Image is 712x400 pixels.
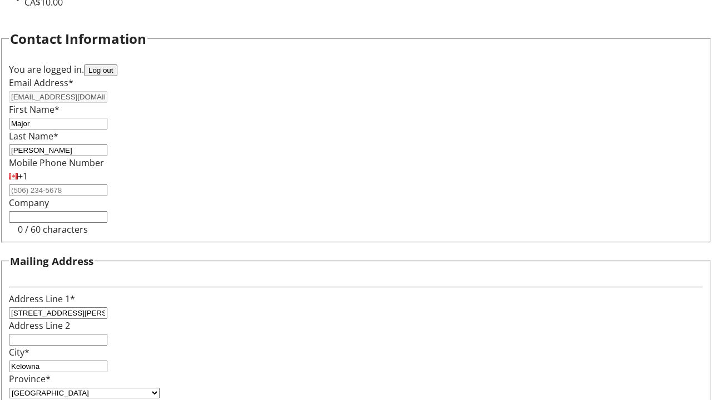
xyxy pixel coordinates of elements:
label: Company [9,197,49,209]
label: Email Address* [9,77,73,89]
h3: Mailing Address [10,253,93,269]
label: Last Name* [9,130,58,142]
label: Address Line 2 [9,319,70,332]
tr-character-limit: 0 / 60 characters [18,223,88,236]
button: Log out [84,64,117,76]
label: Province* [9,373,51,385]
input: (506) 234-5678 [9,184,107,196]
label: Mobile Phone Number [9,157,104,169]
input: City [9,361,107,372]
div: You are logged in. [9,63,703,76]
h2: Contact Information [10,29,146,49]
label: First Name* [9,103,60,116]
label: Address Line 1* [9,293,75,305]
input: Address [9,307,107,319]
label: City* [9,346,29,358]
